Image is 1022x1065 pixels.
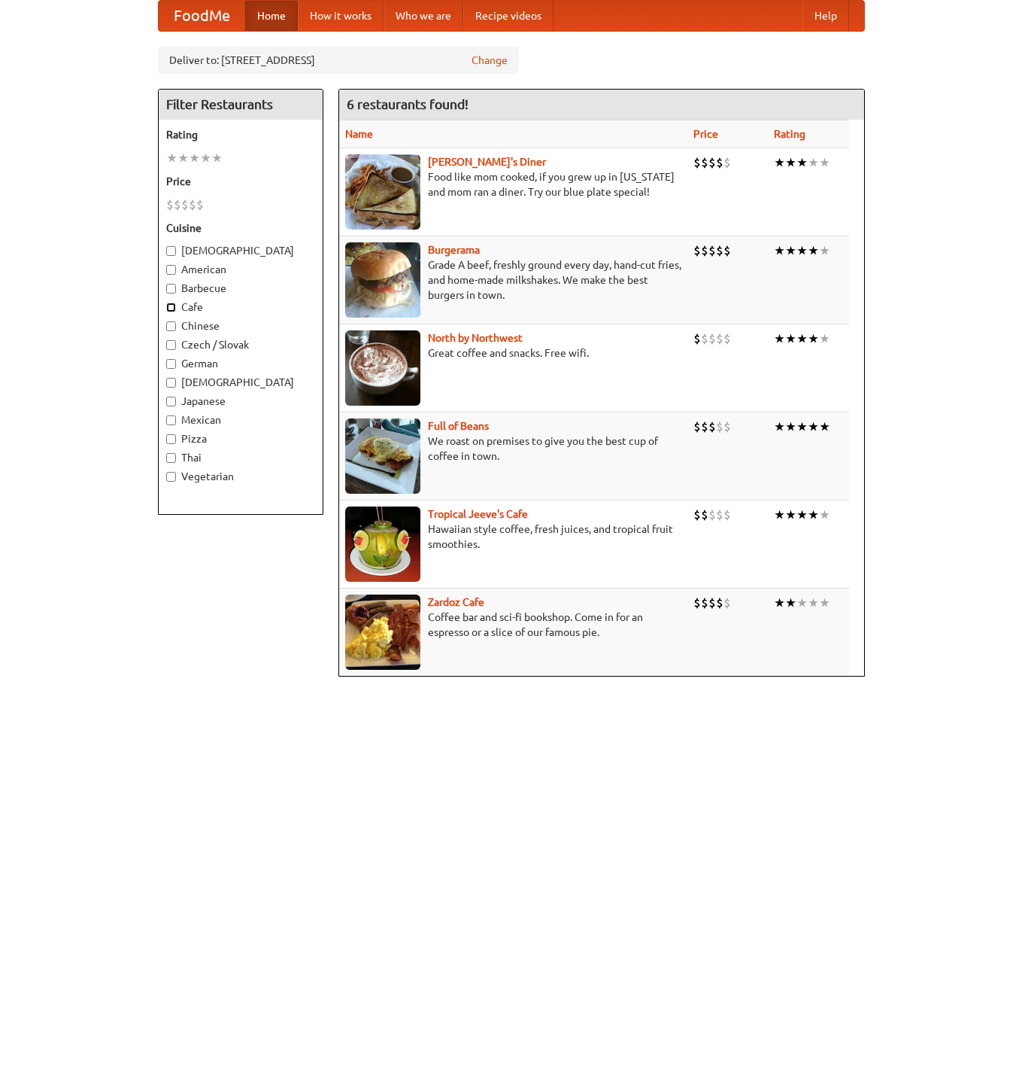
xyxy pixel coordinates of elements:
[166,415,176,425] input: Mexican
[723,507,731,523] li: $
[463,1,553,31] a: Recipe videos
[166,394,315,409] label: Japanese
[200,150,211,166] li: ★
[166,300,315,315] label: Cafe
[166,303,176,312] input: Cafe
[345,345,681,361] p: Great coffee and snacks. Free wifi.
[785,418,796,435] li: ★
[166,221,315,236] h5: Cuisine
[166,196,174,213] li: $
[819,242,830,259] li: ★
[166,378,176,388] input: [DEMOGRAPHIC_DATA]
[345,610,681,640] p: Coffee bar and sci-fi bookshop. Come in for an espresso or a slice of our famous pie.
[345,169,681,199] p: Food like mom cooked, if you grew up in [US_STATE] and mom ran a diner. Try our blue plate special!
[796,242,808,259] li: ★
[345,257,681,303] p: Grade A beef, freshly ground every day, hand-cut fries, and home-made milkshakes. We make the bes...
[701,418,708,435] li: $
[785,154,796,171] li: ★
[177,150,189,166] li: ★
[708,330,716,347] li: $
[796,154,808,171] li: ★
[166,150,177,166] li: ★
[345,595,420,670] img: zardoz.jpg
[189,150,200,166] li: ★
[166,472,176,482] input: Vegetarian
[166,356,315,371] label: German
[181,196,189,213] li: $
[166,262,315,277] label: American
[166,469,315,484] label: Vegetarian
[166,243,315,258] label: [DEMOGRAPHIC_DATA]
[345,330,420,406] img: north.jpg
[345,242,420,318] img: burgerama.jpg
[693,418,701,435] li: $
[166,450,315,465] label: Thai
[785,507,796,523] li: ★
[716,507,723,523] li: $
[802,1,849,31] a: Help
[166,284,176,294] input: Barbecue
[298,1,384,31] a: How it works
[774,507,785,523] li: ★
[701,242,708,259] li: $
[708,595,716,611] li: $
[819,507,830,523] li: ★
[345,418,420,494] img: beans.jpg
[723,154,731,171] li: $
[345,507,420,582] img: jeeves.jpg
[166,318,315,333] label: Chinese
[774,418,785,435] li: ★
[708,242,716,259] li: $
[701,507,708,523] li: $
[819,595,830,611] li: ★
[347,97,469,111] ng-pluralize: 6 restaurants found!
[716,595,723,611] li: $
[701,154,708,171] li: $
[808,242,819,259] li: ★
[774,330,785,347] li: ★
[785,330,796,347] li: ★
[774,154,785,171] li: ★
[428,332,523,344] a: North by Northwest
[723,418,731,435] li: $
[345,434,681,464] p: We roast on premises to give you the best cup of coffee in town.
[819,330,830,347] li: ★
[472,53,508,68] a: Change
[166,412,315,428] label: Mexican
[428,156,546,168] a: [PERSON_NAME]'s Diner
[166,359,176,369] input: German
[428,244,480,256] a: Burgerama
[808,154,819,171] li: ★
[693,242,701,259] li: $
[796,330,808,347] li: ★
[166,337,315,352] label: Czech / Slovak
[166,431,315,446] label: Pizza
[808,507,819,523] li: ★
[785,242,796,259] li: ★
[166,321,176,331] input: Chinese
[166,340,176,350] input: Czech / Slovak
[384,1,463,31] a: Who we are
[723,330,731,347] li: $
[796,418,808,435] li: ★
[159,1,245,31] a: FoodMe
[166,127,315,142] h5: Rating
[796,595,808,611] li: ★
[174,196,181,213] li: $
[796,507,808,523] li: ★
[819,418,830,435] li: ★
[211,150,223,166] li: ★
[701,595,708,611] li: $
[708,507,716,523] li: $
[158,47,519,74] div: Deliver to: [STREET_ADDRESS]
[716,242,723,259] li: $
[166,434,176,444] input: Pizza
[166,375,315,390] label: [DEMOGRAPHIC_DATA]
[723,242,731,259] li: $
[428,596,484,608] a: Zardoz Cafe
[693,330,701,347] li: $
[166,281,315,296] label: Barbecue
[723,595,731,611] li: $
